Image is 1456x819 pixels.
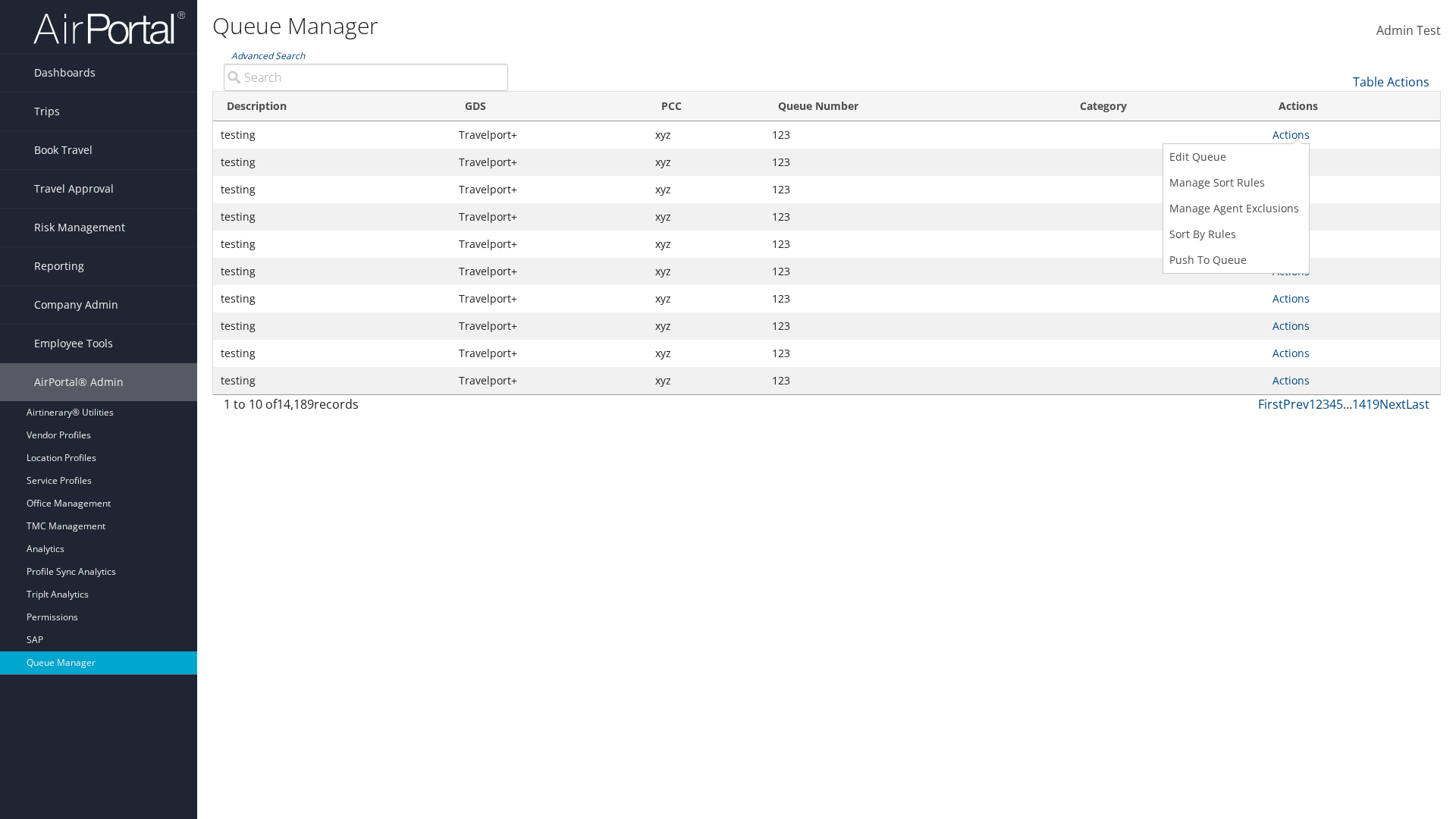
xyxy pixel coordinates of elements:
[648,340,764,367] td: xyz
[1066,92,1265,121] th: Category: activate to sort column ascending
[1272,127,1310,142] a: Actions
[231,49,305,62] a: Advanced Search
[1352,396,1379,413] a: 1419
[1283,396,1309,413] a: Prev
[34,131,93,169] span: Book Travel
[1258,396,1283,413] a: First
[648,121,764,149] td: xyz
[648,203,764,231] td: xyz
[764,367,1066,394] td: 123
[451,176,648,203] td: Travelport+
[1272,318,1310,333] a: Actions
[34,363,124,401] span: AirPortal® Admin
[764,121,1066,149] td: 123
[213,176,451,203] td: testing
[764,176,1066,203] td: 123
[1379,396,1406,413] a: Next
[1316,396,1323,413] a: 2
[648,258,764,285] td: xyz
[1163,170,1305,196] a: Manage Sort Rules
[1343,396,1352,413] span: …
[451,121,648,149] td: Travelport+
[764,149,1066,176] td: 123
[764,285,1066,312] td: 123
[213,92,451,121] th: Description: activate to sort column ascending
[451,285,648,312] td: Travelport+
[1353,74,1429,90] a: Table Actions
[1336,396,1343,413] a: 5
[451,149,648,176] td: Travelport+
[34,247,84,285] span: Reporting
[648,92,764,121] th: PCC: activate to sort column ascending
[451,340,648,367] td: Travelport+
[1376,22,1441,39] span: Admin Test
[224,395,508,421] div: 1 to 10 of records
[1406,396,1429,413] a: Last
[1329,396,1336,413] a: 4
[1163,247,1305,273] a: Push To Queue
[764,92,1066,121] th: Queue Number: activate to sort column ascending
[764,340,1066,367] td: 123
[213,231,451,258] td: testing
[1163,221,1305,247] a: Sort Using Queue's Rules
[34,93,60,130] span: Trips
[451,203,648,231] td: Travelport+
[648,149,764,176] td: xyz
[1309,396,1316,413] a: 1
[213,203,451,231] td: testing
[34,54,96,92] span: Dashboards
[213,258,451,285] td: testing
[1272,291,1310,306] a: Actions
[213,340,451,367] td: testing
[34,170,114,208] span: Travel Approval
[224,64,508,91] input: Advanced Search
[1376,8,1441,55] a: Admin Test
[213,149,451,176] td: testing
[277,396,314,413] span: 14,189
[1163,144,1305,170] a: Edit Queue
[764,231,1066,258] td: 123
[33,10,185,45] img: airportal-logo.png
[451,231,648,258] td: Travelport+
[212,10,1031,42] h1: Queue Manager
[213,121,451,149] td: testing
[1163,196,1305,221] a: Manage Agent Exclusions
[451,367,648,394] td: Travelport+
[648,367,764,394] td: xyz
[648,285,764,312] td: xyz
[764,312,1066,340] td: 123
[764,203,1066,231] td: 123
[648,231,764,258] td: xyz
[213,312,451,340] td: testing
[451,92,648,121] th: GDS: activate to sort column ascending
[34,209,125,246] span: Risk Management
[648,312,764,340] td: xyz
[34,286,118,324] span: Company Admin
[451,312,648,340] td: Travelport+
[648,176,764,203] td: xyz
[213,367,451,394] td: testing
[1272,346,1310,360] a: Actions
[213,285,451,312] td: testing
[764,258,1066,285] td: 123
[1323,396,1329,413] a: 3
[34,325,113,362] span: Employee Tools
[451,258,648,285] td: Travelport+
[1272,373,1310,388] a: Actions
[1265,92,1440,121] th: Actions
